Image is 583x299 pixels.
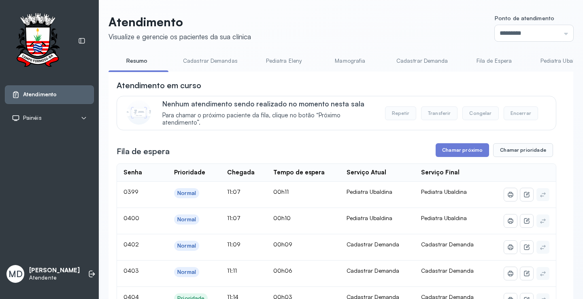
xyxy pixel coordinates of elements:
p: Atendente [29,274,80,281]
a: Pediatra Eleny [255,54,312,68]
h3: Atendimento em curso [117,80,201,91]
span: 00h06 [273,267,292,274]
div: Normal [177,242,196,249]
a: Resumo [109,54,165,68]
button: Chamar prioridade [493,143,553,157]
div: Senha [123,169,142,176]
a: Mamografia [322,54,379,68]
div: Cadastrar Demanda [347,267,408,274]
span: Pediatra Ubaldina [421,214,467,221]
div: Chegada [227,169,255,176]
button: Encerrar [504,106,538,120]
span: Pediatra Ubaldina [421,188,467,195]
p: Nenhum atendimento sendo realizado no momento nesta sala [162,100,377,108]
div: Cadastrar Demanda [347,241,408,248]
span: 0402 [123,241,139,248]
button: Repetir [385,106,416,120]
h3: Fila de espera [117,146,170,157]
div: Pediatra Ubaldina [347,188,408,195]
div: Pediatra Ubaldina [347,214,408,222]
div: Tempo de espera [273,169,325,176]
p: [PERSON_NAME] [29,267,80,274]
a: Cadastrar Demanda [388,54,456,68]
span: 0399 [123,188,138,195]
img: Logotipo do estabelecimento [9,13,67,69]
span: 0403 [123,267,139,274]
span: 11:11 [227,267,237,274]
div: Visualize e gerencie os pacientes da sua clínica [109,32,251,41]
span: Atendimento [23,91,57,98]
span: Cadastrar Demanda [421,267,474,274]
div: Prioridade [174,169,205,176]
span: 00h09 [273,241,292,248]
span: Ponto de atendimento [495,15,554,21]
a: Cadastrar Demandas [175,54,246,68]
div: Normal [177,190,196,197]
span: Para chamar o próximo paciente da fila, clique no botão “Próximo atendimento”. [162,112,377,127]
span: 0400 [123,214,139,221]
button: Transferir [421,106,458,120]
span: Painéis [23,115,42,121]
div: Normal [177,269,196,276]
span: Cadastrar Demanda [421,241,474,248]
span: 00h11 [273,188,289,195]
a: Atendimento [12,91,87,99]
button: Chamar próximo [436,143,489,157]
p: Atendimento [109,15,251,29]
div: Serviço Final [421,169,460,176]
span: 11:07 [227,188,240,195]
img: Imagem de CalloutCard [127,100,151,125]
div: Normal [177,216,196,223]
button: Congelar [462,106,498,120]
div: Serviço Atual [347,169,386,176]
span: 00h10 [273,214,291,221]
span: 11:09 [227,241,240,248]
a: Fila de Espera [466,54,523,68]
span: 11:07 [227,214,240,221]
